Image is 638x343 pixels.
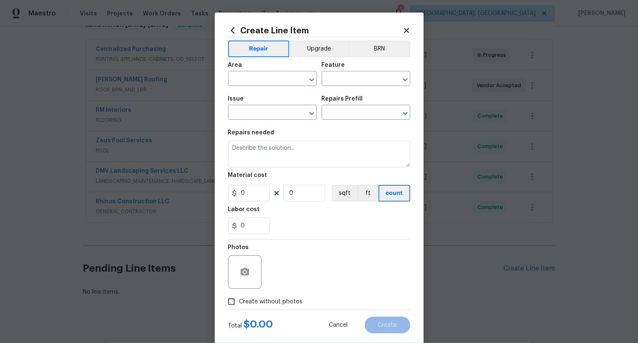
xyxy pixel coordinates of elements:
button: Open [306,74,318,86]
button: count [379,185,410,202]
button: Repair [228,40,290,57]
button: sqft [332,185,358,202]
div: Total [228,320,273,330]
h5: Repairs needed [228,130,275,136]
button: Upgrade [289,40,349,57]
button: Open [399,74,411,86]
h2: Create Line Item [228,26,403,35]
span: $ 0.00 [244,319,273,329]
h5: Material cost [228,172,267,178]
span: Cancel [329,322,348,328]
h5: Area [228,62,242,68]
h5: Labor cost [228,207,260,212]
button: Cancel [316,317,361,333]
button: Create [365,317,410,333]
button: Open [399,108,411,119]
h5: Repairs Prefill [322,96,363,102]
h5: Issue [228,96,244,102]
span: Create [378,322,397,328]
h5: Photos [228,245,249,250]
span: Create without photos [239,298,303,306]
button: ft [358,185,379,202]
h5: Feature [322,62,345,68]
button: Open [306,108,318,119]
button: BRN [349,40,410,57]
